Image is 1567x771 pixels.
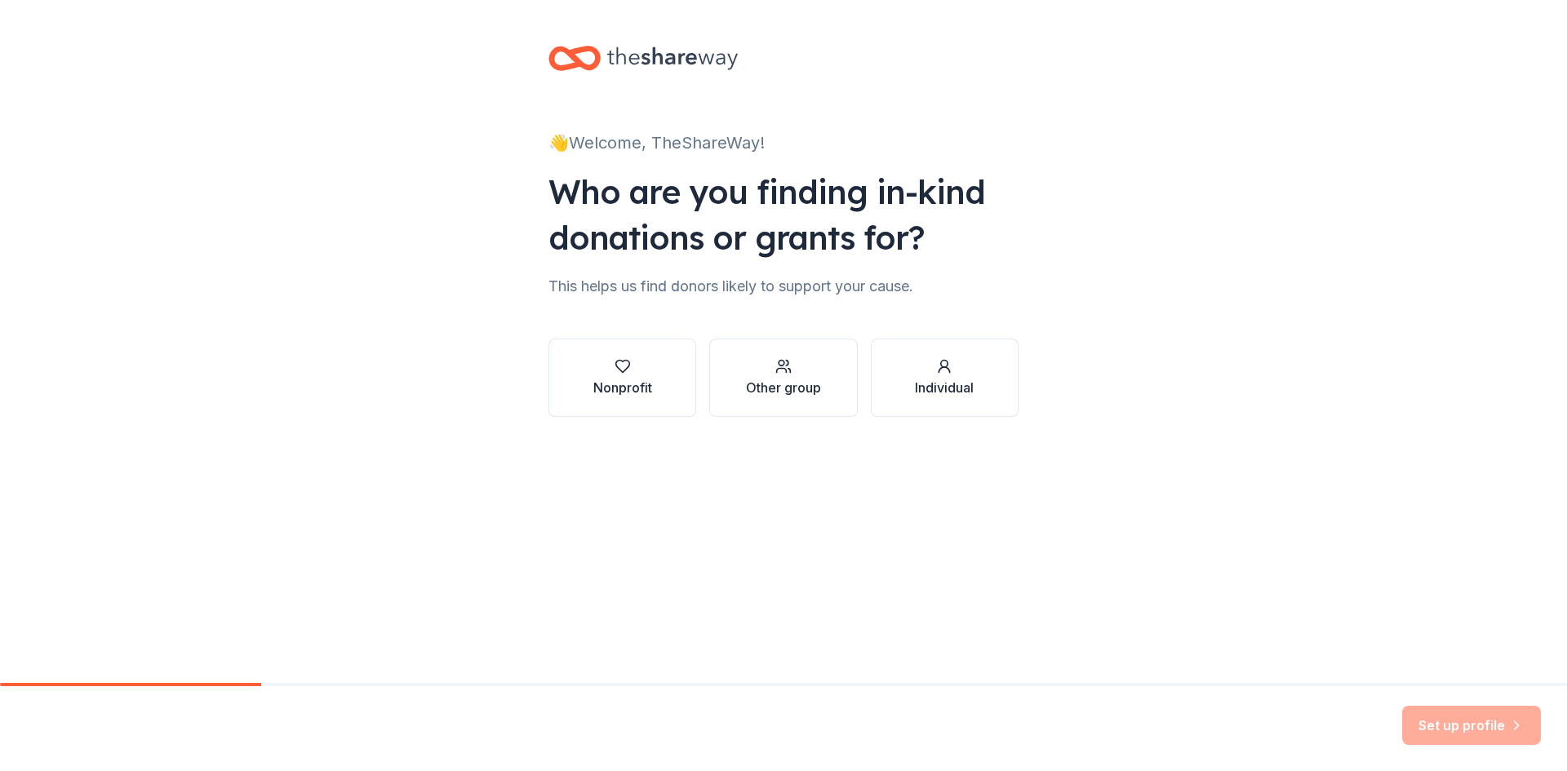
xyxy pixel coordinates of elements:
[746,378,821,397] div: Other group
[548,169,1019,260] div: Who are you finding in-kind donations or grants for?
[548,130,1019,156] div: 👋 Welcome, TheShareWay!
[915,378,974,397] div: Individual
[709,339,857,417] button: Other group
[871,339,1019,417] button: Individual
[593,378,652,397] div: Nonprofit
[548,339,696,417] button: Nonprofit
[548,273,1019,299] div: This helps us find donors likely to support your cause.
